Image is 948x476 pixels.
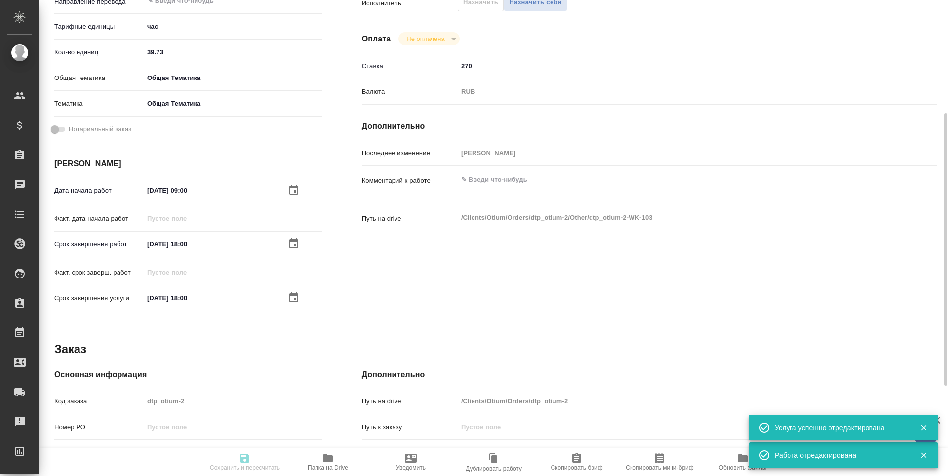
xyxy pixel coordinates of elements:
p: Комментарий к работе [362,176,458,186]
h4: Дополнительно [362,120,937,132]
p: Путь на drive [362,214,458,224]
p: Кол-во единиц [54,47,144,57]
button: Скопировать бриф [535,448,618,476]
input: ✎ Введи что-нибудь [144,45,322,59]
input: ✎ Введи что-нибудь [144,237,230,251]
input: ✎ Введи что-нибудь [144,183,230,198]
button: Дублировать работу [452,448,535,476]
input: Пустое поле [144,394,322,408]
div: Услуга успешно отредактирована [775,423,905,433]
div: Не оплачена [398,32,459,45]
p: Код заказа [54,397,144,406]
input: Пустое поле [458,394,889,408]
button: Скопировать мини-бриф [618,448,701,476]
button: Уведомить [369,448,452,476]
span: Обновить файлы [719,464,767,471]
button: Закрыть [913,451,934,460]
span: Нотариальный заказ [69,124,131,134]
span: Скопировать бриф [551,464,602,471]
button: Обновить файлы [701,448,784,476]
div: час [144,18,322,35]
span: Скопировать мини-бриф [626,464,693,471]
input: Пустое поле [144,211,230,226]
p: Факт. дата начала работ [54,214,144,224]
textarea: /Clients/Оtium/Orders/dtp_otium-2/Other/dtp_otium-2-WK-103 [458,209,889,226]
input: Пустое поле [144,420,322,434]
h4: Основная информация [54,369,322,381]
input: Пустое поле [144,445,322,460]
button: Сохранить и пересчитать [203,448,286,476]
p: Срок завершения услуги [54,293,144,303]
p: Путь к заказу [362,422,458,432]
button: Закрыть [913,423,934,432]
input: ✎ Введи что-нибудь [458,59,889,73]
p: Проекты Smartcat [362,448,458,458]
div: RUB [458,83,889,100]
button: Не оплачена [403,35,447,43]
h4: [PERSON_NAME] [54,158,322,170]
p: Общая тематика [54,73,144,83]
div: Общая Тематика [144,70,322,86]
input: ✎ Введи что-нибудь [144,291,230,305]
div: Общая Тематика [144,95,322,112]
p: Валюта [362,87,458,97]
p: Дата начала работ [54,186,144,196]
span: Уведомить [396,464,426,471]
p: Ставка [362,61,458,71]
p: Тарифные единицы [54,22,144,32]
h4: Оплата [362,33,391,45]
span: Сохранить и пересчитать [210,464,280,471]
span: Папка на Drive [308,464,348,471]
h4: Дополнительно [362,369,937,381]
p: Вид услуги [54,448,144,458]
input: Пустое поле [458,146,889,160]
span: Дублировать работу [466,465,522,472]
p: Тематика [54,99,144,109]
p: Последнее изменение [362,148,458,158]
input: Пустое поле [144,265,230,279]
input: Пустое поле [458,420,889,434]
div: Работа отредактирована [775,450,905,460]
button: Папка на Drive [286,448,369,476]
p: Номер РО [54,422,144,432]
p: Факт. срок заверш. работ [54,268,144,278]
p: Срок завершения работ [54,239,144,249]
h2: Заказ [54,341,86,357]
p: Путь на drive [362,397,458,406]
